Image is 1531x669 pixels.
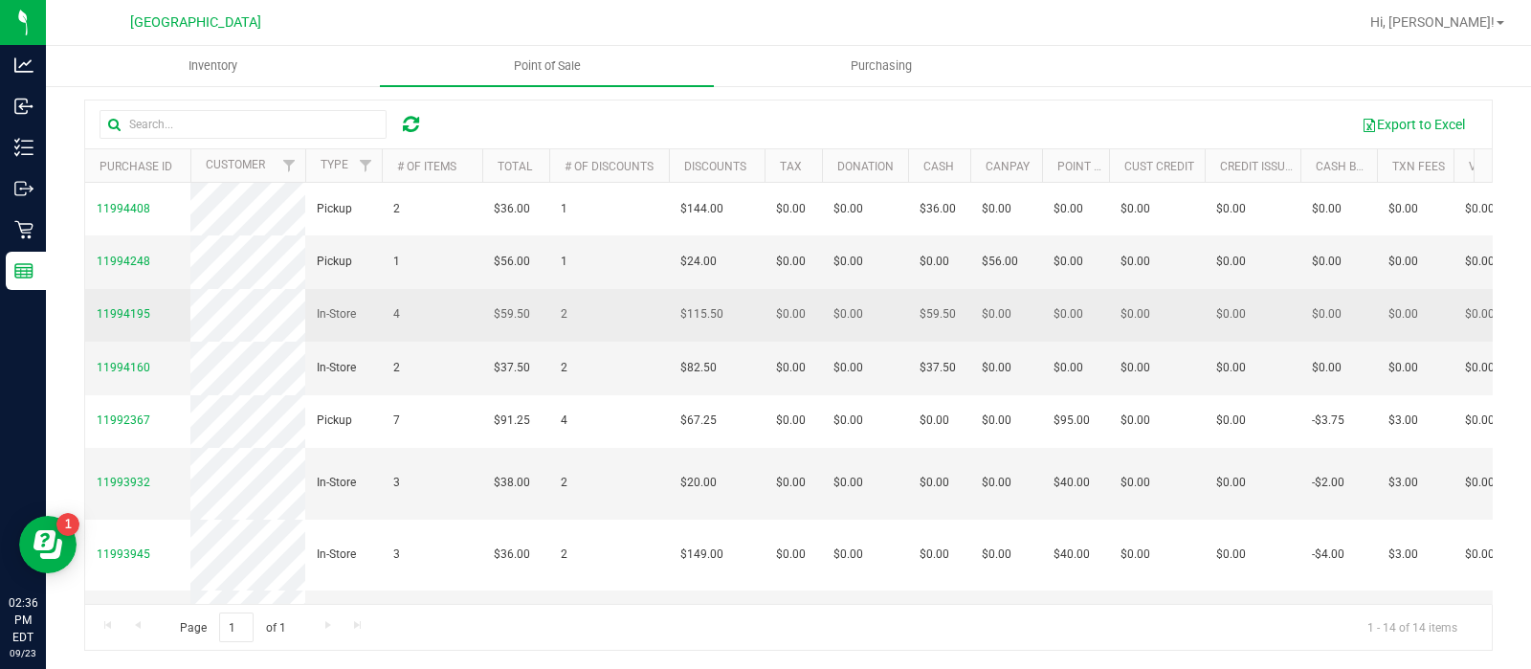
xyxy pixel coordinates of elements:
span: 3 [393,474,400,492]
a: Customer [206,158,265,171]
span: -$4.00 [1312,546,1344,564]
span: $0.00 [1121,474,1150,492]
span: 11993945 [97,547,150,561]
inline-svg: Retail [14,220,33,239]
span: $0.00 [1465,546,1495,564]
span: $56.00 [494,253,530,271]
span: $0.00 [1216,200,1246,218]
span: $0.00 [1216,305,1246,323]
span: -$2.00 [1312,474,1344,492]
iframe: Resource center unread badge [56,513,79,536]
span: $0.00 [776,253,806,271]
span: $0.00 [833,359,863,377]
span: 1 [561,253,567,271]
inline-svg: Reports [14,261,33,280]
iframe: Resource center [19,516,77,573]
span: $0.00 [1121,412,1150,430]
span: $0.00 [1216,546,1246,564]
span: $56.00 [982,253,1018,271]
span: $36.00 [494,200,530,218]
span: 1 [561,200,567,218]
span: In-Store [317,305,356,323]
span: 1 - 14 of 14 items [1352,613,1473,641]
a: CanPay [986,160,1030,173]
span: $67.25 [680,412,717,430]
input: Search... [100,110,387,139]
span: $36.00 [494,546,530,564]
span: $0.00 [920,474,949,492]
input: 1 [219,613,254,642]
span: 2 [561,359,567,377]
a: Filter [274,149,305,182]
span: In-Store [317,359,356,377]
span: $0.00 [920,546,949,564]
a: Txn Fees [1392,160,1445,173]
span: $0.00 [1388,305,1418,323]
a: Cash Back [1316,160,1379,173]
a: Inventory [46,46,380,86]
span: $0.00 [1465,253,1495,271]
span: $0.00 [776,305,806,323]
a: Point of Banking (POB) [1057,160,1193,173]
span: 11993932 [97,476,150,489]
a: Purchase ID [100,160,172,173]
span: $0.00 [1465,412,1495,430]
span: $0.00 [1216,359,1246,377]
a: Purchasing [714,46,1048,86]
span: $0.00 [833,305,863,323]
span: $0.00 [776,200,806,218]
span: $3.00 [1388,474,1418,492]
span: $0.00 [982,305,1011,323]
span: $0.00 [1216,474,1246,492]
span: -$3.75 [1312,412,1344,430]
span: $0.00 [982,412,1011,430]
span: 3 [393,546,400,564]
a: Filter [350,149,382,182]
span: $0.00 [833,253,863,271]
a: Tax [780,160,802,173]
span: $37.50 [494,359,530,377]
span: 2 [561,305,567,323]
span: [GEOGRAPHIC_DATA] [130,14,261,31]
span: $0.00 [833,200,863,218]
span: $0.00 [833,546,863,564]
span: $0.00 [1465,200,1495,218]
span: $0.00 [776,546,806,564]
span: 4 [561,412,567,430]
span: $0.00 [1216,412,1246,430]
span: $91.25 [494,412,530,430]
span: Point of Sale [488,57,607,75]
span: $149.00 [680,546,723,564]
span: 11994160 [97,361,150,374]
span: $0.00 [920,412,949,430]
span: $3.00 [1388,546,1418,564]
span: 4 [393,305,400,323]
span: Pickup [317,253,352,271]
span: $24.00 [680,253,717,271]
a: Cust Credit [1124,160,1194,173]
span: $0.00 [1216,253,1246,271]
a: Discounts [684,160,746,173]
span: $0.00 [1388,253,1418,271]
span: $0.00 [1121,546,1150,564]
span: $0.00 [1054,305,1083,323]
span: Hi, [PERSON_NAME]! [1370,14,1495,30]
span: 7 [393,412,400,430]
span: $0.00 [1054,253,1083,271]
span: $0.00 [982,546,1011,564]
span: $144.00 [680,200,723,218]
span: 2 [561,474,567,492]
span: $0.00 [982,359,1011,377]
span: $59.50 [920,305,956,323]
span: $40.00 [1054,474,1090,492]
span: $0.00 [1312,305,1342,323]
span: $0.00 [920,253,949,271]
inline-svg: Inbound [14,97,33,116]
span: 2 [561,546,567,564]
span: $0.00 [833,412,863,430]
span: 2 [393,359,400,377]
span: $0.00 [1312,253,1342,271]
button: Export to Excel [1349,108,1477,141]
span: 2 [393,200,400,218]
p: 09/23 [9,646,37,660]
